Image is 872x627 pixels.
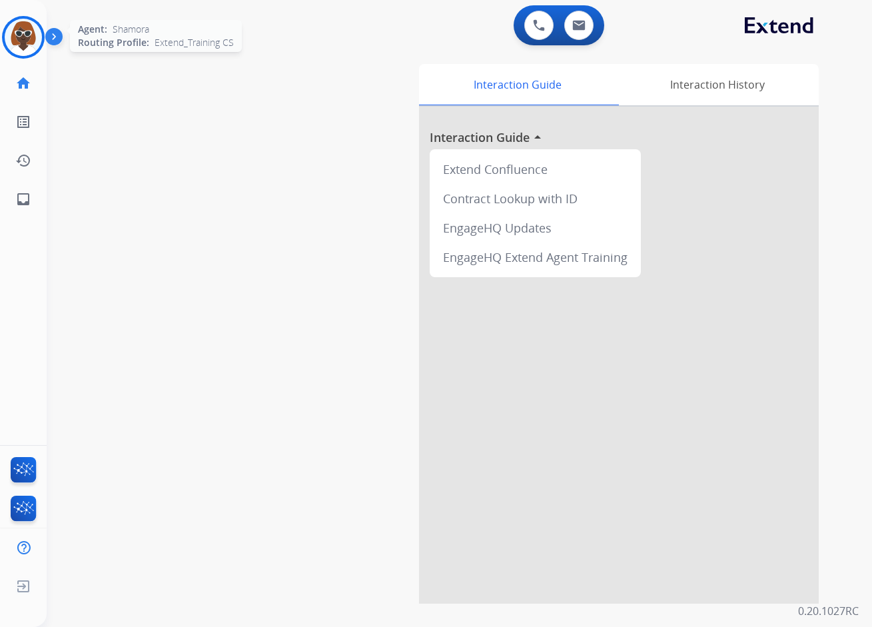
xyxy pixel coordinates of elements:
div: Interaction History [616,64,819,105]
span: Agent: [78,23,107,36]
p: 0.20.1027RC [798,603,859,619]
span: Extend_Training CS [155,36,234,49]
div: Contract Lookup with ID [435,184,636,213]
span: Routing Profile: [78,36,149,49]
div: EngageHQ Extend Agent Training [435,243,636,272]
span: Shamora [113,23,149,36]
div: EngageHQ Updates [435,213,636,243]
mat-icon: inbox [15,191,31,207]
mat-icon: home [15,75,31,91]
div: Extend Confluence [435,155,636,184]
div: Interaction Guide [419,64,616,105]
mat-icon: list_alt [15,114,31,130]
img: avatar [5,19,42,56]
mat-icon: history [15,153,31,169]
